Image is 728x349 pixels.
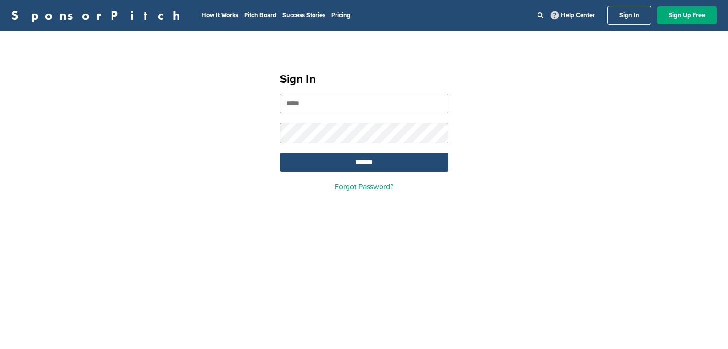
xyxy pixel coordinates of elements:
a: Success Stories [282,11,325,19]
a: Help Center [549,10,597,21]
a: Sign In [607,6,651,25]
a: SponsorPitch [11,9,186,22]
a: How It Works [202,11,238,19]
a: Forgot Password? [335,182,393,192]
a: Pitch Board [244,11,277,19]
a: Pricing [331,11,351,19]
h1: Sign In [280,71,448,88]
a: Sign Up Free [657,6,717,24]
